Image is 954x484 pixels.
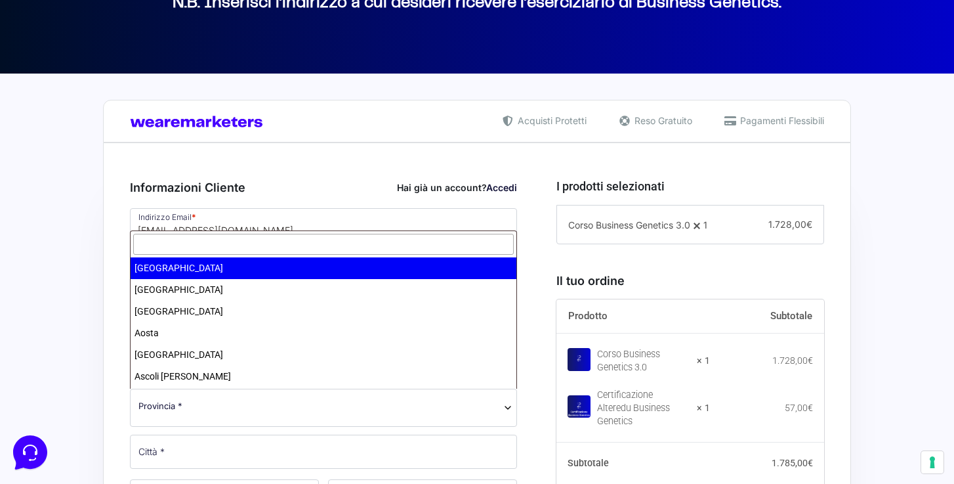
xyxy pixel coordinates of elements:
[10,433,50,472] iframe: Customerly Messenger Launcher
[710,299,824,334] th: Subtotale
[697,355,710,368] strong: × 1
[85,118,194,129] span: Inizia una conversazione
[131,257,516,279] li: [GEOGRAPHIC_DATA]
[568,219,690,231] span: Corso Business Genetics 3.0
[631,114,692,127] span: Reso Gratuito
[737,114,824,127] span: Pagamenti Flessibili
[131,279,516,301] li: [GEOGRAPHIC_DATA]
[703,219,707,231] span: 1
[568,348,591,371] img: Corso Business Genetics 3.0
[808,355,813,366] span: €
[130,435,517,469] input: Città *
[772,458,813,468] bdi: 1.785,00
[808,403,813,413] span: €
[91,363,172,393] button: Messaggi
[597,389,689,428] div: Certificazione Alteredu Business Genetics
[140,163,241,173] a: Apri Centro Assistenza
[772,355,813,366] bdi: 1.728,00
[597,348,689,374] div: Corso Business Genetics 3.0
[138,399,182,413] span: Provincia *
[202,382,221,393] p: Aiuto
[39,382,62,393] p: Home
[21,163,102,173] span: Trova una risposta
[114,382,149,393] p: Messaggi
[921,451,944,473] button: Le tue preferenze relative al consenso per le tecnologie di tracciamento
[486,182,517,193] a: Accedi
[131,387,516,409] li: [GEOGRAPHIC_DATA]
[556,299,711,334] th: Prodotto
[697,402,710,415] strong: × 1
[568,395,591,418] img: Certificazione Alteredu Business Genetics
[130,208,517,242] input: Indirizzo Email *
[171,363,252,393] button: Aiuto
[30,191,215,204] input: Cerca un articolo...
[131,301,516,322] li: [GEOGRAPHIC_DATA]
[556,272,824,290] h3: Il tuo ordine
[806,219,812,230] span: €
[131,344,516,366] li: [GEOGRAPHIC_DATA]
[556,177,824,195] h3: I prodotti selezionati
[131,366,516,387] li: Ascoli [PERSON_NAME]
[785,403,813,413] bdi: 57,00
[808,458,813,468] span: €
[21,74,47,100] img: dark
[21,53,112,63] span: Le tue conversazioni
[63,74,89,100] img: dark
[10,363,91,393] button: Home
[130,179,517,196] h3: Informazioni Cliente
[10,11,220,32] h2: Ciao da Marketers 👋
[131,322,516,344] li: Aosta
[514,114,587,127] span: Acquisti Protetti
[397,181,517,194] div: Hai già un account?
[130,389,517,427] span: Provincia
[21,110,241,137] button: Inizia una conversazione
[768,219,812,230] span: 1.728,00
[42,74,68,100] img: dark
